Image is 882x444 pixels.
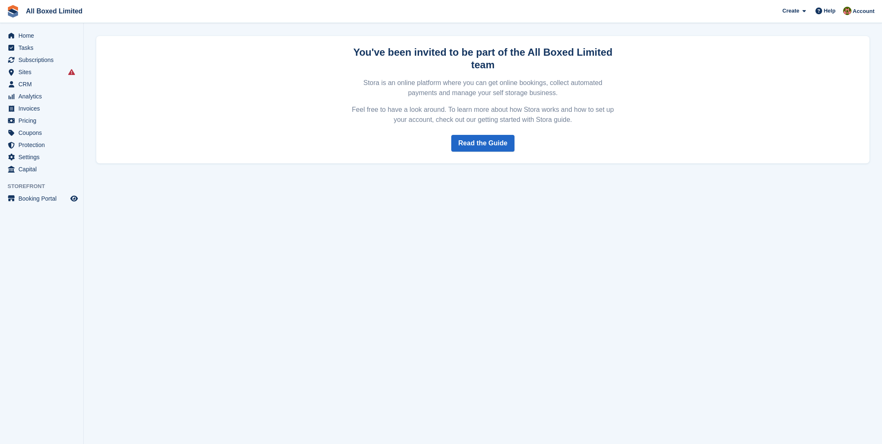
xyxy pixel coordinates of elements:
a: menu [4,193,79,204]
span: Capital [18,163,69,175]
span: CRM [18,78,69,90]
span: Analytics [18,90,69,102]
span: Home [18,30,69,41]
a: menu [4,30,79,41]
a: menu [4,139,79,151]
span: Pricing [18,115,69,126]
span: Help [824,7,836,15]
a: menu [4,42,79,54]
img: stora-icon-8386f47178a22dfd0bd8f6a31ec36ba5ce8667c1dd55bd0f319d3a0aa187defe.svg [7,5,19,18]
a: All Boxed Limited [23,4,86,18]
strong: You've been invited to be part of the All Boxed Limited team [353,46,612,70]
span: Tasks [18,42,69,54]
a: menu [4,90,79,102]
a: menu [4,115,79,126]
i: Smart entry sync failures have occurred [68,69,75,75]
a: Read the Guide [451,135,514,152]
a: Preview store [69,194,79,204]
span: Invoices [18,103,69,114]
a: menu [4,54,79,66]
a: menu [4,163,79,175]
span: Create [782,7,799,15]
a: menu [4,127,79,139]
span: Sites [18,66,69,78]
span: Coupons [18,127,69,139]
span: Settings [18,151,69,163]
a: menu [4,78,79,90]
a: menu [4,66,79,78]
p: Feel free to have a look around. To learn more about how Stora works and how to set up your accou... [351,105,615,125]
img: Sharon Hawkins [843,7,851,15]
p: Stora is an online platform where you can get online bookings, collect automated payments and man... [351,78,615,98]
span: Booking Portal [18,193,69,204]
span: Subscriptions [18,54,69,66]
span: Storefront [8,182,83,191]
span: Protection [18,139,69,151]
a: menu [4,151,79,163]
a: menu [4,103,79,114]
span: Account [853,7,874,15]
